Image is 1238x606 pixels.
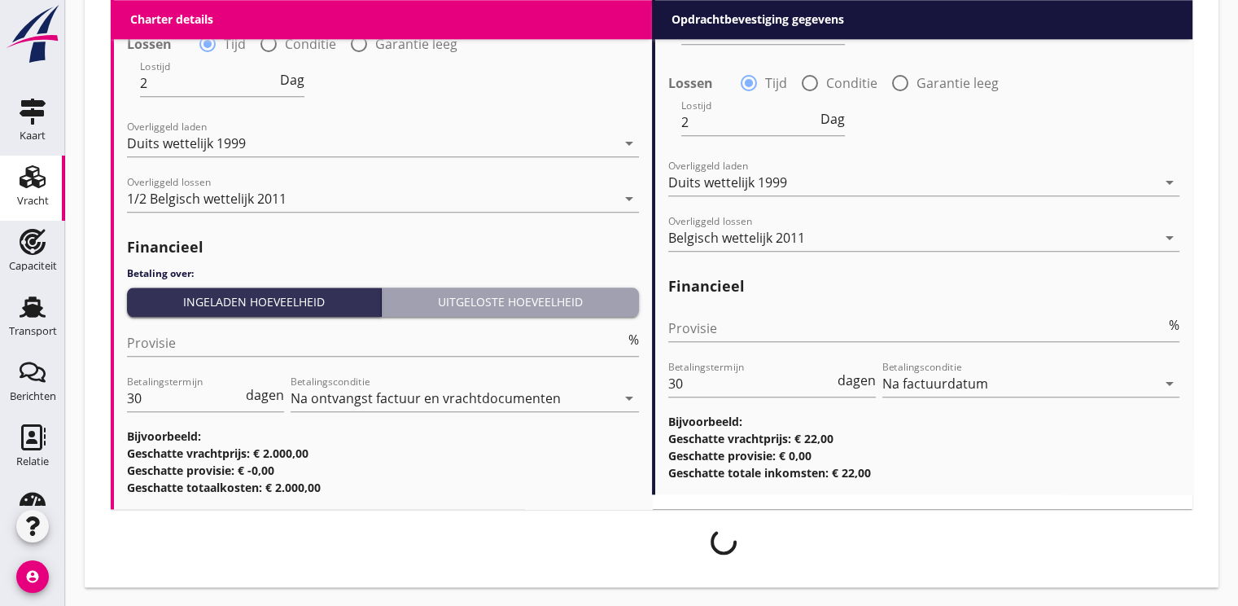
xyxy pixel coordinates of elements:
[1160,173,1179,192] i: arrow_drop_down
[243,389,284,402] div: dagen
[619,134,639,153] i: arrow_drop_down
[826,75,877,91] label: Conditie
[127,330,625,356] input: Provisie
[668,315,1166,341] input: Provisie
[834,374,876,387] div: dagen
[20,130,46,141] div: Kaart
[668,175,787,190] div: Duits wettelijk 1999
[127,236,639,258] h2: Financieel
[16,456,49,467] div: Relatie
[882,376,988,391] div: Na factuurdatum
[668,371,835,397] input: Betalingstermijn
[668,413,1180,430] h3: Bijvoorbeeld:
[382,288,639,317] button: Uitgeloste hoeveelheid
[127,136,246,151] div: Duits wettelijk 1999
[127,288,382,317] button: Ingeladen hoeveelheid
[9,261,57,271] div: Capaciteit
[375,36,457,52] label: Garantie leeg
[668,275,1180,297] h2: Financieel
[765,75,787,91] label: Tijd
[16,560,49,593] i: account_circle
[127,445,639,462] h3: Geschatte vrachtprijs: € 2.000,00
[625,333,639,346] div: %
[127,462,639,479] h3: Geschatte provisie: € -0,00
[280,73,304,86] span: Dag
[127,36,172,52] strong: Lossen
[285,36,336,52] label: Conditie
[668,430,1180,447] h3: Geschatte vrachtprijs: € 22,00
[133,293,374,310] div: Ingeladen hoeveelheid
[1160,228,1179,248] i: arrow_drop_down
[140,70,277,96] input: Lostijd
[619,389,639,408] i: arrow_drop_down
[127,266,639,281] h4: Betaling over:
[1160,374,1179,393] i: arrow_drop_down
[668,464,1180,481] h3: Geschatte totale inkomsten: € 22,00
[916,75,999,91] label: Garantie leeg
[668,447,1180,464] h3: Geschatte provisie: € 0,00
[388,293,632,310] div: Uitgeloste hoeveelheid
[820,21,845,34] span: Dag
[127,385,243,411] input: Betalingstermijn
[681,18,818,44] input: Laadtijd
[681,109,818,135] input: Lostijd
[291,391,561,406] div: Na ontvangst factuur en vrachtdocumenten
[224,36,246,52] label: Tijd
[668,75,713,91] strong: Lossen
[127,479,639,496] h3: Geschatte totaalkosten: € 2.000,00
[10,391,56,402] div: Berichten
[127,428,639,445] h3: Bijvoorbeeld:
[820,112,845,125] span: Dag
[9,326,57,336] div: Transport
[3,4,62,64] img: logo-small.a267ee39.svg
[1166,318,1179,332] div: %
[668,231,805,245] div: Belgisch wettelijk 2011
[127,191,287,206] div: 1/2 Belgisch wettelijk 2011
[619,189,639,209] i: arrow_drop_down
[17,195,49,206] div: Vracht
